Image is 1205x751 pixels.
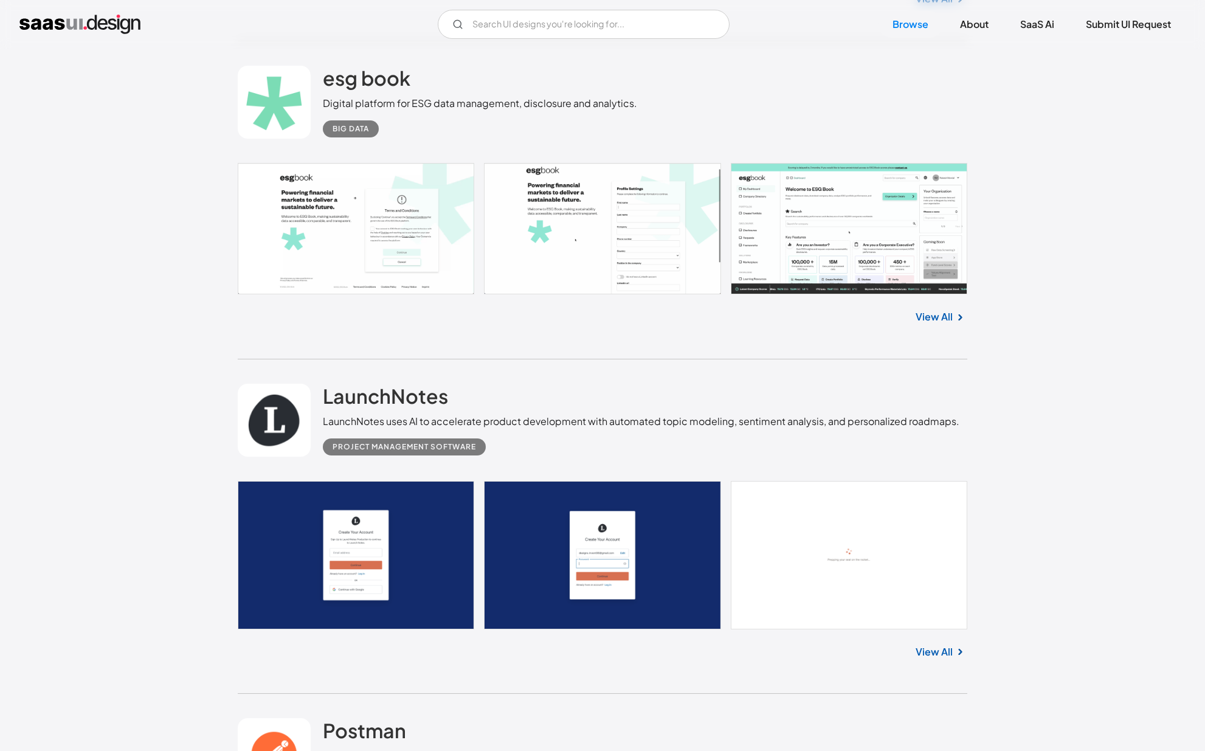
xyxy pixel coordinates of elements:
[1071,11,1186,38] a: Submit UI Request
[323,384,448,414] a: LaunchNotes
[878,11,943,38] a: Browse
[323,718,406,749] a: Postman
[323,96,637,111] div: Digital platform for ESG data management, disclosure and analytics.
[945,11,1003,38] a: About
[19,15,140,34] a: home
[438,10,730,39] form: Email Form
[916,310,953,324] a: View All
[438,10,730,39] input: Search UI designs you're looking for...
[323,414,959,429] div: LaunchNotes uses AI to accelerate product development with automated topic modeling, sentiment an...
[323,384,448,408] h2: LaunchNotes
[333,440,476,454] div: Project Management Software
[333,122,369,136] div: Big Data
[323,66,410,90] h2: esg book
[323,718,406,742] h2: Postman
[323,66,410,96] a: esg book
[916,645,953,659] a: View All
[1006,11,1069,38] a: SaaS Ai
